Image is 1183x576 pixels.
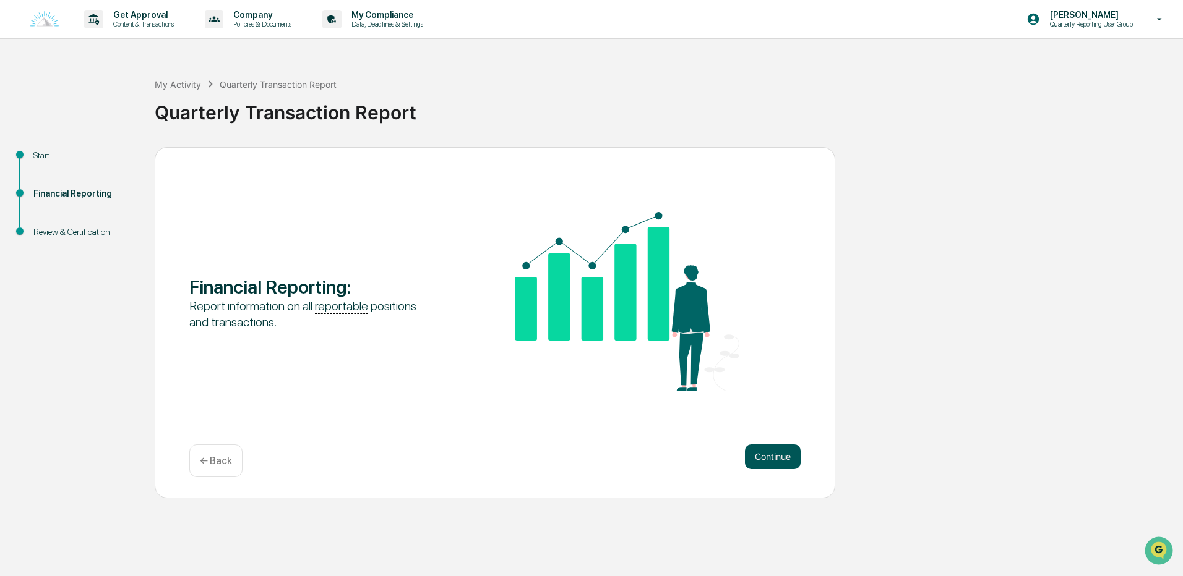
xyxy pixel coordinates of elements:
[85,151,158,173] a: 🗄️Attestations
[495,212,739,391] img: Financial Reporting
[12,180,22,190] div: 🔎
[123,210,150,219] span: Pylon
[155,79,201,90] div: My Activity
[12,26,225,46] p: How can we help?
[102,156,153,168] span: Attestations
[25,179,78,192] span: Data Lookup
[315,299,368,314] u: reportable
[33,187,135,200] div: Financial Reporting
[25,156,80,168] span: Preclearance
[745,444,801,469] button: Continue
[1040,10,1139,20] p: [PERSON_NAME]
[1143,535,1177,569] iframe: Open customer support
[223,10,298,20] p: Company
[42,95,203,107] div: Start new chat
[12,95,35,117] img: 1746055101610-c473b297-6a78-478c-a979-82029cc54cd1
[33,226,135,239] div: Review & Certification
[223,20,298,28] p: Policies & Documents
[189,298,434,330] div: Report information on all positions and transactions.
[220,79,337,90] div: Quarterly Transaction Report
[7,151,85,173] a: 🖐️Preclearance
[87,209,150,219] a: Powered byPylon
[103,10,180,20] p: Get Approval
[30,11,59,28] img: logo
[42,107,157,117] div: We're available if you need us!
[342,20,429,28] p: Data, Deadlines & Settings
[155,91,1177,124] div: Quarterly Transaction Report
[189,276,434,298] div: Financial Reporting :
[12,157,22,167] div: 🖐️
[33,149,135,162] div: Start
[7,174,83,197] a: 🔎Data Lookup
[200,455,232,467] p: ← Back
[1040,20,1139,28] p: Quarterly Reporting User Group
[103,20,180,28] p: Content & Transactions
[210,98,225,113] button: Start new chat
[342,10,429,20] p: My Compliance
[90,157,100,167] div: 🗄️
